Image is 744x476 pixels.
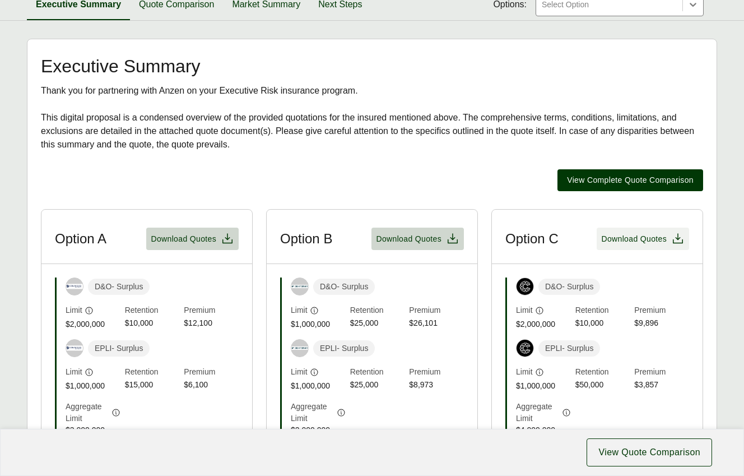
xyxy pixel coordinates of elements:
[557,169,703,191] button: View Complete Quote Comparison
[184,317,239,330] span: $12,100
[538,340,600,357] span: EPLI - Surplus
[184,379,239,392] span: $6,100
[313,340,375,357] span: EPLI - Surplus
[538,279,600,295] span: D&O - Surplus
[146,228,239,250] button: Download Quotes
[125,304,180,317] span: Retention
[371,228,464,250] button: Download Quotes
[125,366,180,379] span: Retention
[184,366,239,379] span: Premium
[409,304,464,317] span: Premium
[634,317,689,330] span: $9,896
[125,379,180,392] span: $15,000
[41,57,703,75] h2: Executive Summary
[66,366,82,378] span: Limit
[88,279,150,295] span: D&O - Surplus
[517,278,533,295] img: Coalition
[587,438,712,466] button: View Quote Comparison
[567,174,694,186] span: View Complete Quote Comparison
[598,446,700,459] span: View Quote Comparison
[125,317,180,330] span: $10,000
[66,380,120,392] span: $1,000,000
[517,340,533,357] img: Coalition
[409,379,464,392] span: $8,973
[291,304,308,316] span: Limit
[505,230,559,247] h3: Option C
[66,424,120,436] span: $3,000,000
[291,346,308,350] img: Counterpart
[575,379,630,392] span: $50,000
[634,304,689,317] span: Premium
[291,318,346,330] span: $1,000,000
[66,304,82,316] span: Limit
[291,401,334,424] span: Aggregate Limit
[350,304,405,317] span: Retention
[634,366,689,379] span: Premium
[66,345,83,350] img: Dellwood Insurance
[575,317,630,330] span: $10,000
[516,380,571,392] span: $1,000,000
[350,366,405,379] span: Retention
[516,424,571,436] span: $4,000,000
[409,366,464,379] span: Premium
[291,285,308,288] img: Counterpart
[516,318,571,330] span: $2,000,000
[55,230,106,247] h3: Option A
[41,84,703,151] div: Thank you for partnering with Anzen on your Executive Risk insurance program. This digital propos...
[151,233,216,245] span: Download Quotes
[634,379,689,392] span: $3,857
[291,366,308,378] span: Limit
[280,230,332,247] h3: Option B
[516,401,560,424] span: Aggregate Limit
[66,284,83,289] img: Dellwood Insurance
[376,233,441,245] span: Download Quotes
[575,366,630,379] span: Retention
[66,401,109,424] span: Aggregate Limit
[291,380,346,392] span: $1,000,000
[601,233,667,245] span: Download Quotes
[597,228,689,250] button: Download Quotes
[516,304,533,316] span: Limit
[409,317,464,330] span: $26,101
[184,304,239,317] span: Premium
[313,279,375,295] span: D&O - Surplus
[516,366,533,378] span: Limit
[350,317,405,330] span: $25,000
[66,318,120,330] span: $2,000,000
[350,379,405,392] span: $25,000
[88,340,150,357] span: EPLI - Surplus
[291,424,346,436] span: $2,000,000
[575,304,630,317] span: Retention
